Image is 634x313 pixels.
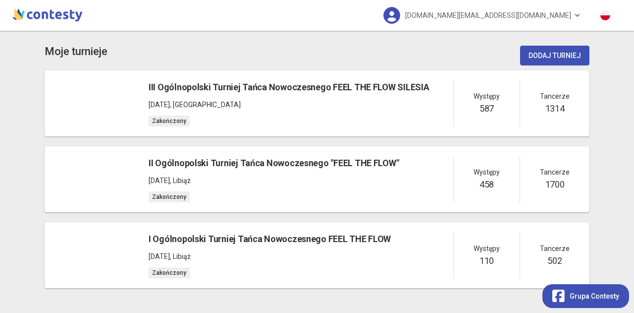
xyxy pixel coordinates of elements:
[149,101,170,109] span: [DATE]
[170,252,191,260] span: , Libiąż
[520,46,589,65] button: Dodaj turniej
[474,91,500,102] span: Występy
[540,91,570,102] span: Tancerze
[170,101,241,109] span: , [GEOGRAPHIC_DATA]
[479,178,494,191] h5: 458
[474,243,500,254] span: Występy
[474,167,500,178] span: Występy
[479,102,494,116] h5: 587
[45,43,107,61] app-title: competition-list.title
[170,177,191,185] span: , Libiąż
[45,43,107,61] h3: Moje turnieje
[479,254,494,268] h5: 110
[545,102,565,116] h5: 1314
[149,252,170,260] span: [DATE]
[149,156,399,170] h5: II Ogólnopolski Turniej Tańca Nowoczesnego "FEEL THE FLOW"
[570,291,619,302] span: Grupa Contesty
[149,232,391,246] h5: I Ogólnopolski Turniej Tańca Nowoczesnego FEEL THE FLOW
[149,80,429,94] h5: III Ogólnopolski Turniej Tańca Nowoczesnego FEEL THE FLOW SILESIA
[545,178,565,191] h5: 1700
[540,243,570,254] span: Tancerze
[149,177,170,185] span: [DATE]
[405,5,571,26] span: [DOMAIN_NAME][EMAIL_ADDRESS][DOMAIN_NAME]
[149,116,190,126] span: Zakończony
[149,267,190,278] span: Zakończony
[149,191,190,202] span: Zakończony
[540,167,570,178] span: Tancerze
[547,254,562,268] h5: 502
